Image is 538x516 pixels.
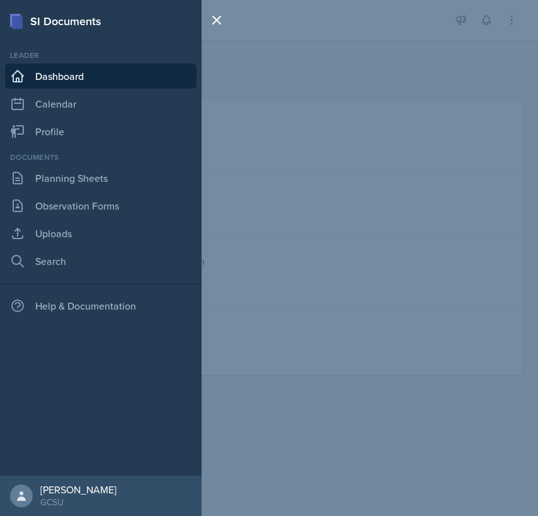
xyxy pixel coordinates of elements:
[40,496,117,508] div: GCSU
[5,165,197,191] a: Planning Sheets
[40,483,117,496] div: [PERSON_NAME]
[5,50,197,61] div: Leader
[5,293,197,318] div: Help & Documentation
[5,249,197,274] a: Search
[5,193,197,218] a: Observation Forms
[5,119,197,144] a: Profile
[5,91,197,116] a: Calendar
[5,64,197,89] a: Dashboard
[5,152,197,163] div: Documents
[5,221,197,246] a: Uploads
